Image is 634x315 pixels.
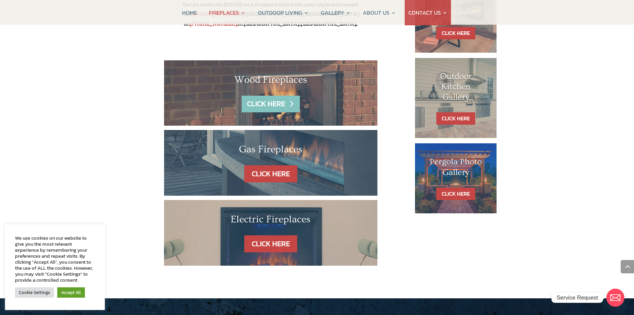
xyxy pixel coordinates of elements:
[428,71,484,106] h1: Outdoor Kitchen Gallery
[436,27,475,39] a: CLICK HERE
[57,287,85,298] a: Accept All
[606,289,624,307] a: Email
[184,213,358,229] h2: Electric Fireplaces
[184,74,358,89] h2: Wood Fireplaces
[428,157,484,181] h1: Pergola Photo Gallery
[184,143,358,159] h2: Gas Fireplaces
[15,235,95,283] div: We use cookies on our website to give you the most relevant experience by remembering your prefer...
[436,188,475,200] a: CLICK HERE
[244,235,297,252] a: CLICK HERE
[15,287,54,298] a: Cookie Settings
[244,165,297,182] a: CLICK HERE
[242,96,300,113] a: CLICK HERE
[436,112,475,125] a: CLICK HERE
